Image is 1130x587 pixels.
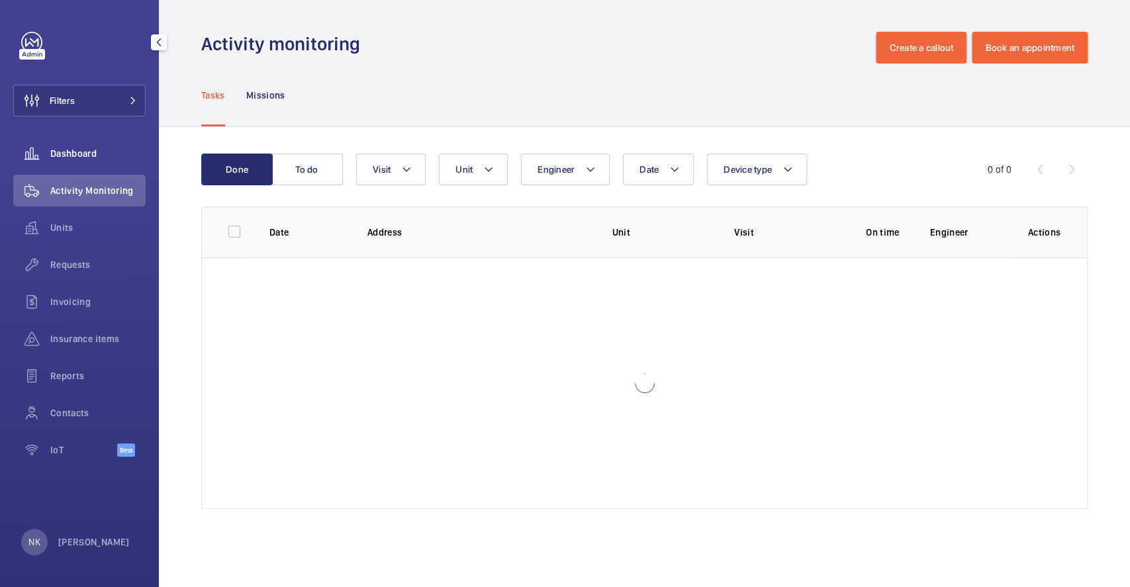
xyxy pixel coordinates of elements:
[876,32,966,64] button: Create a callout
[724,164,772,175] span: Device type
[201,154,273,185] button: Done
[439,154,508,185] button: Unit
[857,226,909,239] p: On time
[50,94,75,107] span: Filters
[50,369,146,383] span: Reports
[246,89,285,102] p: Missions
[201,32,368,56] h1: Activity monitoring
[356,154,426,185] button: Visit
[50,184,146,197] span: Activity Monitoring
[201,89,225,102] p: Tasks
[50,147,146,160] span: Dashboard
[50,258,146,271] span: Requests
[521,154,610,185] button: Engineer
[117,443,135,457] span: Beta
[972,32,1088,64] button: Book an appointment
[988,163,1012,176] div: 0 of 0
[707,154,807,185] button: Device type
[367,226,591,239] p: Address
[50,443,117,457] span: IoT
[50,332,146,345] span: Insurance items
[28,535,40,549] p: NK
[612,226,713,239] p: Unit
[455,164,473,175] span: Unit
[639,164,659,175] span: Date
[58,535,130,549] p: [PERSON_NAME]
[623,154,694,185] button: Date
[373,164,391,175] span: Visit
[50,221,146,234] span: Units
[734,226,835,239] p: Visit
[269,226,346,239] p: Date
[1028,226,1060,239] p: Actions
[271,154,343,185] button: To do
[538,164,575,175] span: Engineer
[13,85,146,116] button: Filters
[930,226,1007,239] p: Engineer
[50,406,146,420] span: Contacts
[50,295,146,308] span: Invoicing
